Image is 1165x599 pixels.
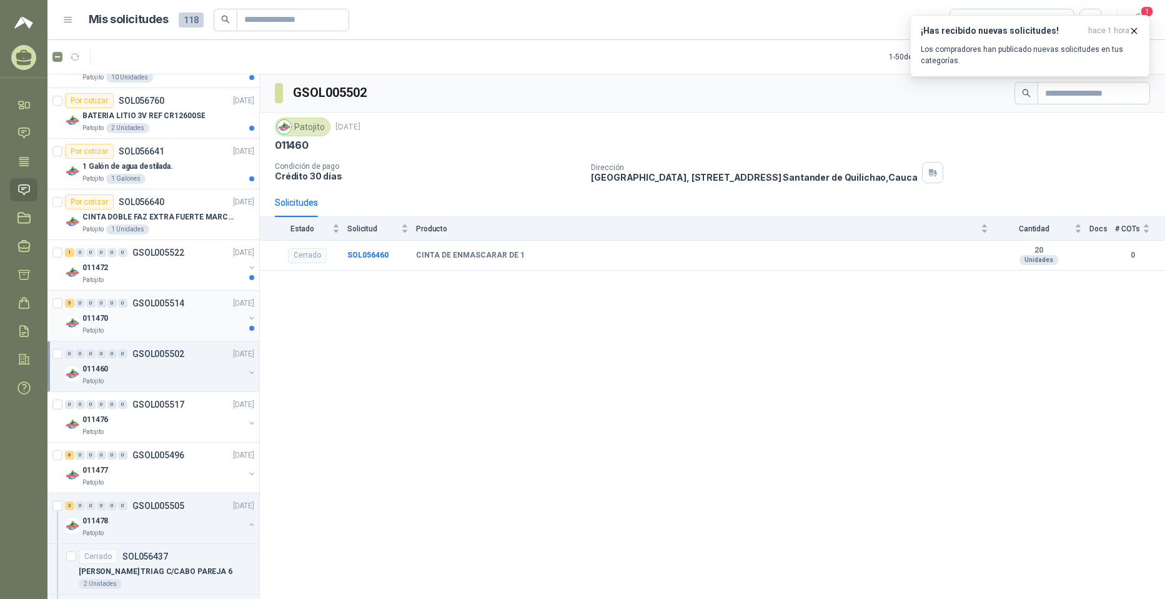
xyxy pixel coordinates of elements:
[233,247,254,259] p: [DATE]
[1089,217,1115,240] th: Docs
[118,400,127,409] div: 0
[97,248,106,257] div: 0
[65,113,80,128] img: Company Logo
[118,451,127,460] div: 0
[119,147,164,156] p: SOL056641
[233,450,254,461] p: [DATE]
[1115,249,1150,261] b: 0
[106,224,149,234] div: 1 Unidades
[82,123,104,133] p: Patojito
[119,96,164,105] p: SOL056760
[65,400,74,409] div: 0
[275,171,581,181] p: Crédito 30 días
[889,47,966,67] div: 1 - 50 de 105
[65,451,74,460] div: 6
[275,118,330,136] div: Patojito
[65,144,114,159] div: Por cotizar
[47,139,259,189] a: Por cotizarSOL056641[DATE] Company Logo1 Galón de agua destilada.Patojito1 Galones
[47,544,259,595] a: CerradoSOL056437[PERSON_NAME] TRIAG C/CABO PAREJA 62 Unidades
[179,13,204,28] span: 118
[910,15,1150,77] button: ¡Has recibido nuevas solicitudes!hace 1 hora Los compradores han publicado nuevas solicitudes en ...
[65,498,257,538] a: 3 0 0 0 0 0 GSOL005505[DATE] Company Logo011478Patojito
[82,414,108,426] p: 011476
[82,161,173,173] p: 1 Galón de agua destilada.
[233,348,254,360] p: [DATE]
[347,217,416,240] th: Solicitud
[416,217,996,240] th: Producto
[118,299,127,308] div: 0
[82,73,104,83] p: Patojito
[79,566,232,578] p: [PERSON_NAME] TRIAG C/CABO PAREJA 6
[275,162,581,171] p: Condición de pago
[1022,89,1031,98] span: search
[996,224,1072,233] span: Cantidad
[122,552,168,561] p: SOL056437
[82,376,104,386] p: Patojito
[86,350,96,358] div: 0
[82,224,104,234] p: Patojito
[65,93,114,108] div: Por cotizar
[76,350,85,358] div: 0
[82,275,104,285] p: Patojito
[65,518,80,533] img: Company Logo
[82,515,108,527] p: 011478
[233,95,254,107] p: [DATE]
[82,478,104,488] p: Patojito
[76,501,85,510] div: 0
[65,248,74,257] div: 1
[1019,255,1058,265] div: Unidades
[277,120,291,134] img: Company Logo
[132,451,184,460] p: GSOL005496
[65,397,257,437] a: 0 0 0 0 0 0 GSOL005517[DATE] Company Logo011476Patojito
[996,217,1089,240] th: Cantidad
[1115,224,1140,233] span: # COTs
[996,246,1082,256] b: 20
[132,299,184,308] p: GSOL005514
[86,501,96,510] div: 0
[82,313,108,325] p: 011470
[107,299,117,308] div: 0
[106,73,153,83] div: 10 Unidades
[86,400,96,409] div: 0
[65,501,74,510] div: 3
[65,214,80,229] img: Company Logo
[82,363,108,375] p: 011460
[82,427,104,437] p: Patojito
[97,400,106,409] div: 0
[958,13,984,27] div: Todas
[107,350,117,358] div: 0
[89,11,169,29] h1: Mis solicitudes
[65,346,257,386] a: 0 0 0 0 0 0 GSOL005502[DATE] Company Logo011460Patojito
[65,265,80,280] img: Company Logo
[106,174,146,184] div: 1 Galones
[107,451,117,460] div: 0
[65,164,80,179] img: Company Logo
[921,44,1139,66] p: Los compradores han publicado nuevas solicitudes en tus categorías.
[107,248,117,257] div: 0
[293,83,369,103] h3: GSOL005502
[47,88,259,139] a: Por cotizarSOL056760[DATE] Company LogoBATERIA LITIO 3V REF CR12600SEPatojito2 Unidades
[76,451,85,460] div: 0
[233,500,254,512] p: [DATE]
[82,465,108,476] p: 011477
[132,350,184,358] p: GSOL005502
[288,248,327,263] div: Cerrado
[79,549,117,564] div: Cerrado
[65,350,74,358] div: 0
[1128,9,1150,31] button: 1
[119,198,164,206] p: SOL056640
[233,146,254,158] p: [DATE]
[65,245,257,285] a: 1 0 0 0 0 0 GSOL005522[DATE] Company Logo011472Patojito
[65,194,114,209] div: Por cotizar
[82,174,104,184] p: Patojito
[97,299,106,308] div: 0
[65,417,80,432] img: Company Logo
[260,217,347,240] th: Estado
[76,248,85,257] div: 0
[132,501,184,510] p: GSOL005505
[416,251,525,261] b: CINTA DE ENMASCARAR DE 1
[76,299,85,308] div: 0
[132,400,184,409] p: GSOL005517
[79,579,122,589] div: 2 Unidades
[1088,26,1129,36] span: hace 1 hora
